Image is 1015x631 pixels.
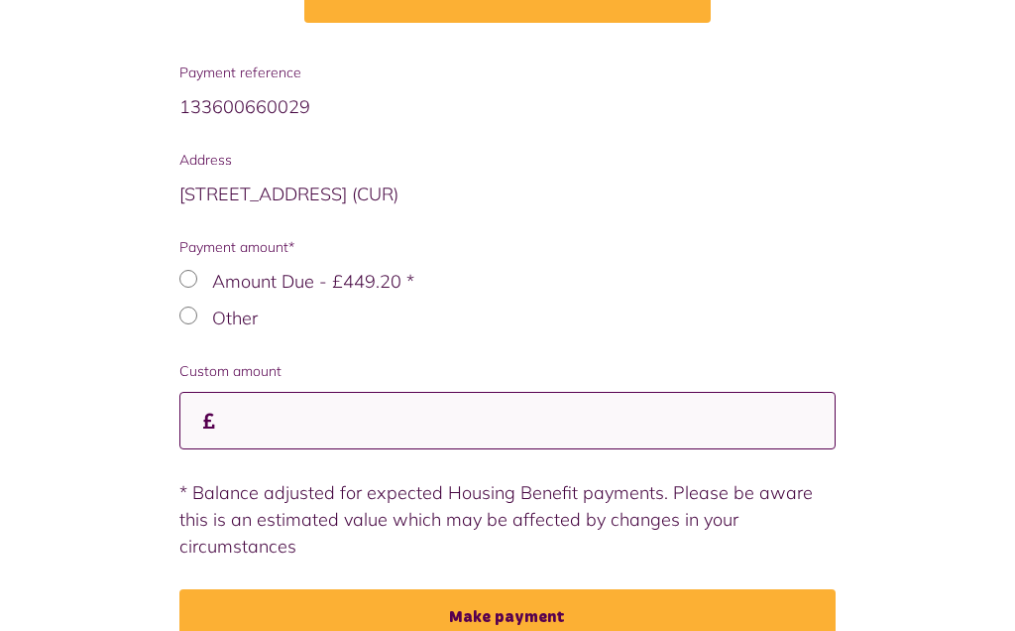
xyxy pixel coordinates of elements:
[179,183,398,205] span: [STREET_ADDRESS] (CUR)
[212,307,258,329] label: Other
[179,237,837,258] span: Payment amount*
[179,481,813,558] span: * Balance adjusted for expected Housing Benefit payments. Please be aware this is an estimated va...
[179,361,837,382] label: Custom amount
[179,63,837,83] span: Payment reference
[212,270,414,293] label: Amount Due - £449.20 *
[179,95,310,118] span: 133600660029
[179,150,837,171] span: Address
